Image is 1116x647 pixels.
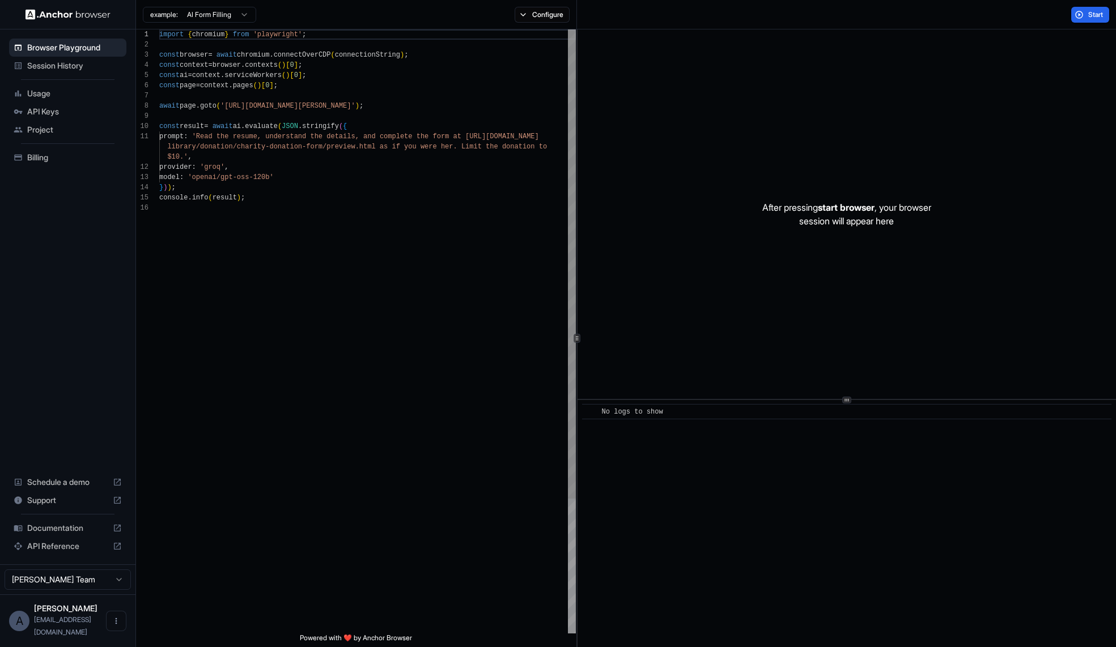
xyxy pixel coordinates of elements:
[192,163,196,171] span: :
[159,71,180,79] span: const
[188,194,192,202] span: .
[159,61,180,69] span: const
[371,143,547,151] span: l as if you were her. Limit the donation to
[261,82,265,90] span: [
[269,82,273,90] span: ]
[9,103,126,121] div: API Keys
[136,60,148,70] div: 4
[298,122,302,130] span: .
[359,102,363,110] span: ;
[233,31,249,39] span: from
[136,182,148,193] div: 14
[300,633,412,647] span: Powered with ❤️ by Anchor Browser
[253,82,257,90] span: (
[220,102,355,110] span: '[URL][DOMAIN_NAME][PERSON_NAME]'
[180,61,208,69] span: context
[159,102,180,110] span: await
[818,202,875,213] span: start browser
[184,133,188,141] span: :
[180,173,184,181] span: :
[204,122,208,130] span: =
[27,495,108,506] span: Support
[180,51,208,59] span: browser
[237,194,241,202] span: )
[136,162,148,172] div: 12
[253,31,302,39] span: 'playwright'
[286,61,290,69] span: [
[241,61,245,69] span: .
[224,31,228,39] span: }
[136,80,148,91] div: 6
[188,71,192,79] span: =
[1071,7,1109,23] button: Start
[167,153,188,161] span: $10.'
[27,42,122,53] span: Browser Playground
[27,152,122,163] span: Billing
[208,194,212,202] span: (
[217,102,220,110] span: (
[27,106,122,117] span: API Keys
[228,82,232,90] span: .
[192,194,209,202] span: info
[136,70,148,80] div: 5
[180,122,204,130] span: result
[343,122,347,130] span: {
[302,31,306,39] span: ;
[9,57,126,75] div: Session History
[159,122,180,130] span: const
[298,71,302,79] span: ]
[180,102,196,110] span: page
[602,408,663,416] span: No logs to show
[1088,10,1104,19] span: Start
[241,122,245,130] span: .
[188,31,192,39] span: {
[290,71,294,79] span: [
[136,121,148,131] div: 10
[245,122,278,130] span: evaluate
[762,201,931,228] p: After pressing , your browser session will appear here
[159,194,188,202] span: console
[233,82,253,90] span: pages
[34,603,97,613] span: Abhishek Gahlot
[265,82,269,90] span: 0
[220,71,224,79] span: .
[396,133,539,141] span: lete the form at [URL][DOMAIN_NAME]
[274,82,278,90] span: ;
[192,31,225,39] span: chromium
[515,7,570,23] button: Configure
[9,39,126,57] div: Browser Playground
[192,133,396,141] span: 'Read the resume, understand the details, and comp
[34,615,91,636] span: me@abhishek.it
[200,102,217,110] span: goto
[27,540,108,552] span: API Reference
[136,29,148,40] div: 1
[302,71,306,79] span: ;
[9,537,126,555] div: API Reference
[9,84,126,103] div: Usage
[159,31,184,39] span: import
[9,491,126,509] div: Support
[159,173,180,181] span: model
[200,163,224,171] span: 'groq'
[136,50,148,60] div: 3
[188,153,192,161] span: ,
[9,611,29,631] div: A
[294,61,298,69] span: ]
[196,102,200,110] span: .
[282,61,286,69] span: )
[290,61,294,69] span: 0
[136,91,148,101] div: 7
[278,122,282,130] span: (
[150,10,178,19] span: example:
[9,148,126,167] div: Billing
[26,9,111,20] img: Anchor Logo
[339,122,343,130] span: (
[27,88,122,99] span: Usage
[245,61,278,69] span: contexts
[257,82,261,90] span: )
[136,111,148,121] div: 9
[400,51,404,59] span: )
[159,184,163,191] span: }
[302,122,339,130] span: stringify
[588,406,593,418] span: ​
